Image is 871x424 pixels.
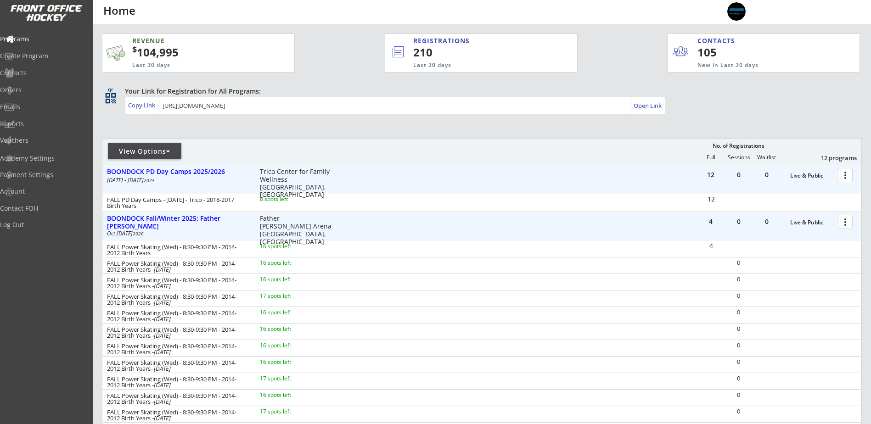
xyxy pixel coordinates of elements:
div: REVENUE [132,36,250,45]
button: more_vert [838,168,853,182]
div: 0 [725,260,752,266]
em: [DATE] [154,315,171,323]
div: 16 spots left [260,326,319,332]
div: FALL Power Skating (Wed) - 8:30-9:30 PM - 2014-2012 Birth Years - [107,310,247,322]
div: 16 spots left [260,244,319,249]
em: [DATE] [154,282,171,290]
em: [DATE] [154,265,171,273]
div: CONTACTS [697,36,739,45]
div: FALL Power Skating (Wed) - 8:30-9:30 PM - 2014-2012 Birth Years - [107,261,247,273]
div: 0 [725,276,752,282]
div: 104,995 [132,45,265,60]
div: 0 [725,218,753,225]
a: Open Link [634,99,663,112]
div: 17 spots left [260,409,319,414]
div: 8 spots left [260,196,319,202]
div: FALL Power Skating (Wed) - 8:30-9:30 PM - 2014-2012 Birth Years - [107,360,247,372]
div: 105 [697,45,754,60]
button: more_vert [838,215,853,229]
div: No. of Registrations [710,143,767,149]
div: FALL Power Skating (Wed) - 8:30-9:30 PM - 2014-2012 Birth Years - [107,327,247,339]
div: FALL Power Skating (Wed) - 8:30-9:30 PM - 2014-2012 Birth Years - [107,277,247,289]
div: FALL Power Skating (Wed) - 8:30-9:30 PM - 2014-2012 Birth Years - [107,376,247,388]
div: FALL Power Skating (Wed) - 8:30-9:30 PM - 2014-2012 Birth Years [107,244,247,256]
div: 16 spots left [260,392,319,398]
div: 12 [697,172,725,178]
div: 0 [753,172,781,178]
div: Sessions [725,154,753,161]
div: [DATE] - [DATE] [107,178,247,183]
div: 16 spots left [260,359,319,365]
div: 0 [725,408,752,414]
div: 12 programs [809,154,857,162]
div: FALL Power Skating (Wed) - 8:30-9:30 PM - 2014-2012 Birth Years - [107,343,247,355]
div: FALL PD Day Camps - [DATE] - Trico - 2018-2017 Birth Years [107,197,247,209]
div: 4 [697,218,725,225]
sup: $ [132,44,137,55]
button: qr_code [104,91,118,105]
div: Last 30 days [132,61,250,69]
em: [DATE] [154,381,171,389]
div: BOONDOCK Fall/Winter 2025: Father [PERSON_NAME] [107,215,250,230]
div: Live & Public [790,219,833,226]
div: 16 spots left [260,310,319,315]
div: Father [PERSON_NAME] Arena [GEOGRAPHIC_DATA], [GEOGRAPHIC_DATA] [260,215,332,245]
div: BOONDOCK PD Day Camps 2025/2026 [107,168,250,176]
div: FALL Power Skating (Wed) - 8:30-9:30 PM - 2014-2012 Birth Years - [107,393,247,405]
em: [DATE] [154,331,171,340]
div: 210 [413,45,546,60]
div: 16 spots left [260,277,319,282]
div: Trico Center for Family Wellness [GEOGRAPHIC_DATA], [GEOGRAPHIC_DATA] [260,168,332,199]
div: 16 spots left [260,260,319,266]
div: FALL Power Skating (Wed) - 8:30-9:30 PM - 2014-2012 Birth Years - [107,294,247,306]
div: 0 [725,293,752,299]
div: Waitlist [753,154,780,161]
div: 17 spots left [260,293,319,299]
div: 0 [725,309,752,315]
div: Last 30 days [413,61,539,69]
div: New in Last 30 days [697,61,817,69]
div: 4 [697,243,725,249]
em: [DATE] [154,348,171,356]
div: 0 [725,172,753,178]
div: 0 [725,359,752,365]
div: Copy Link [128,101,157,109]
em: 2026 [133,230,144,237]
div: 17 spots left [260,376,319,381]
div: Live & Public [790,173,833,179]
div: Oct [DATE] [107,231,247,236]
div: 0 [725,392,752,398]
em: [DATE] [154,364,171,373]
em: 2025 [144,177,155,184]
div: qr [105,87,116,93]
div: Your Link for Registration for All Programs: [125,87,833,96]
div: 0 [725,326,752,332]
div: Open Link [634,102,663,110]
div: 16 spots left [260,343,319,348]
div: REGISTRATIONS [413,36,534,45]
em: [DATE] [154,397,171,406]
div: View Options [108,147,181,156]
div: 12 [697,196,725,202]
div: Full [697,154,725,161]
div: 0 [753,218,781,225]
em: [DATE] [154,414,171,422]
em: [DATE] [154,298,171,307]
div: 0 [725,375,752,381]
div: FALL Power Skating (Wed) - 8:30-9:30 PM - 2014-2012 Birth Years - [107,409,247,421]
div: 0 [725,342,752,348]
